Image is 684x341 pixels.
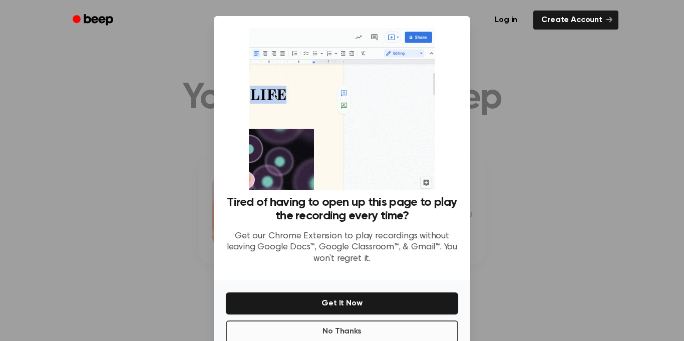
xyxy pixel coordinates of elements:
[226,292,458,314] button: Get It Now
[533,11,618,30] a: Create Account
[226,231,458,265] p: Get our Chrome Extension to play recordings without leaving Google Docs™, Google Classroom™, & Gm...
[249,28,435,190] img: Beep extension in action
[66,11,122,30] a: Beep
[226,196,458,223] h3: Tired of having to open up this page to play the recording every time?
[485,9,527,32] a: Log in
